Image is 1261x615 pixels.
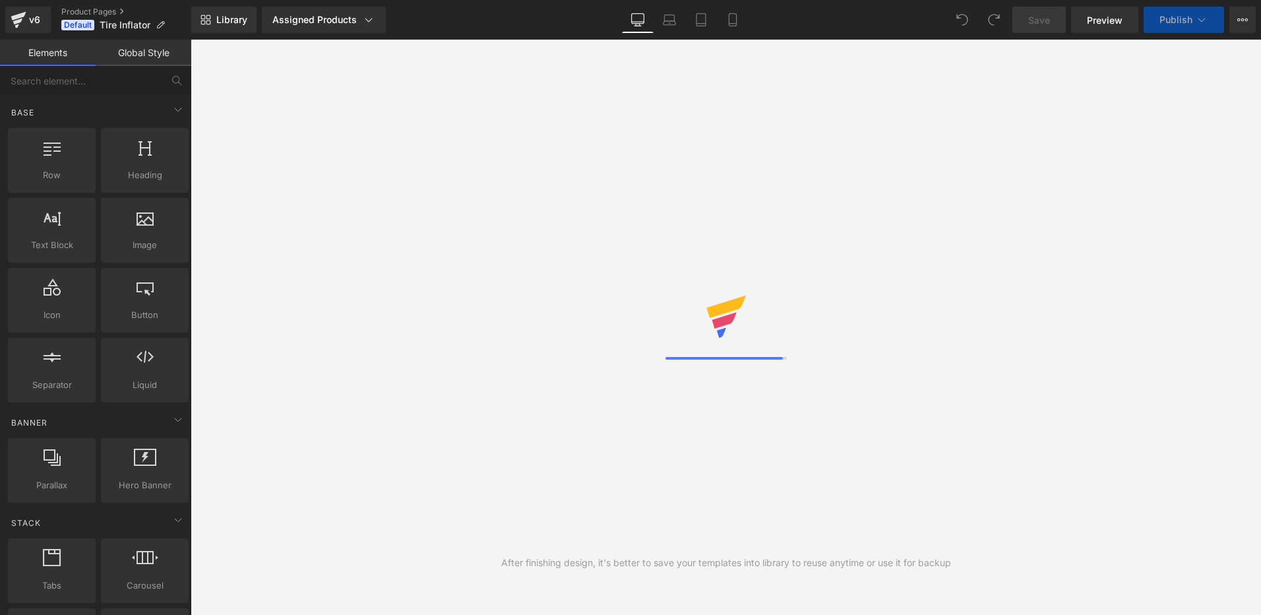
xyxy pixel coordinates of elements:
a: Product Pages [61,7,191,17]
span: Icon [12,308,92,322]
span: Button [105,308,185,322]
div: v6 [26,11,43,28]
a: Laptop [654,7,685,33]
span: Library [216,14,247,26]
div: Assigned Products [272,13,375,26]
a: Global Style [96,40,191,66]
span: Liquid [105,378,185,392]
span: Heading [105,168,185,182]
span: Save [1028,13,1050,27]
span: Tire Inflator [100,20,150,30]
span: Row [12,168,92,182]
button: More [1229,7,1256,33]
span: Carousel [105,579,185,593]
span: Preview [1087,13,1123,27]
a: Desktop [622,7,654,33]
span: Separator [12,378,92,392]
span: Banner [10,416,49,429]
span: Hero Banner [105,478,185,492]
span: Stack [10,517,42,529]
a: Mobile [717,7,749,33]
span: Base [10,106,36,119]
span: Parallax [12,478,92,492]
span: Publish [1159,15,1192,25]
a: v6 [5,7,51,33]
span: Image [105,238,185,252]
button: Redo [981,7,1007,33]
button: Undo [949,7,975,33]
button: Publish [1144,7,1224,33]
a: Preview [1071,7,1138,33]
a: New Library [191,7,257,33]
span: Tabs [12,579,92,593]
a: Tablet [685,7,717,33]
div: After finishing design, it's better to save your templates into library to reuse anytime or use i... [501,556,951,570]
span: Default [61,20,94,30]
span: Text Block [12,238,92,252]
